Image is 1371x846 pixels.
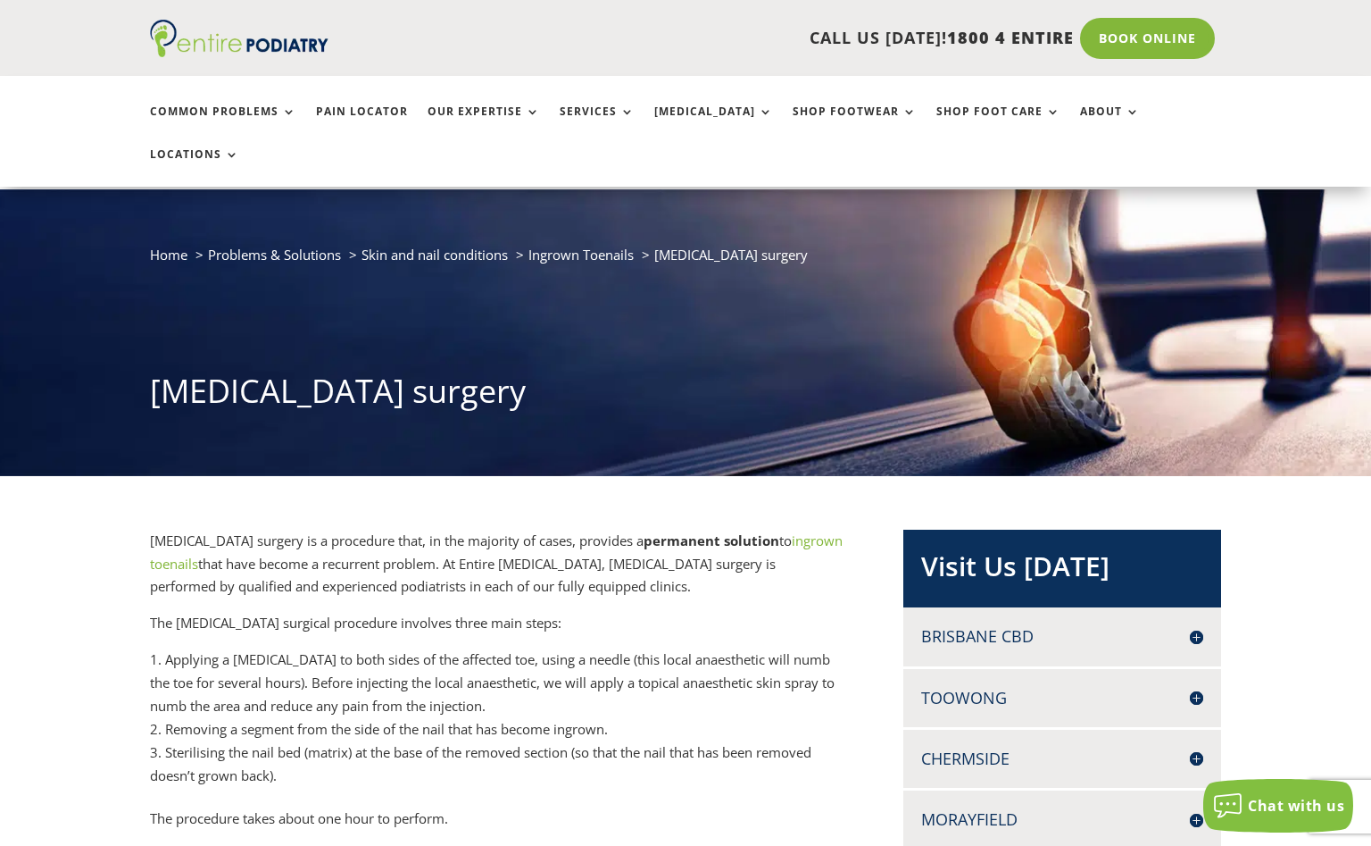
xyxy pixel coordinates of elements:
nav: breadcrumb [150,243,1221,280]
a: Skin and nail conditions [361,246,508,264]
h2: Visit Us [DATE] [921,548,1203,594]
a: Pain Locator [316,105,408,144]
a: Common Problems [150,105,296,144]
span: Chat with us [1248,796,1344,816]
a: Book Online [1080,18,1215,59]
a: Ingrown Toenails [528,246,634,264]
p: CALL US [DATE]! [397,27,1074,50]
li: Removing a segment from the side of the nail that has become ingrown. [150,717,844,741]
a: ingrown toenails [150,532,843,573]
button: Chat with us [1203,779,1353,833]
p: [MEDICAL_DATA] surgery is a procedure that, in the majority of cases, provides a to that have bec... [150,530,844,612]
span: 1800 4 ENTIRE [947,27,1074,48]
h4: Toowong [921,687,1203,709]
strong: permanent solution [644,532,779,549]
li: Applying a [MEDICAL_DATA] to both sides of the affected toe, using a needle (this local anaesthet... [150,648,844,717]
a: Shop Footwear [793,105,917,144]
li: Sterilising the nail bed (matrix) at the base of the removed section (so that the nail that has b... [150,741,844,787]
p: The [MEDICAL_DATA] surgical procedure involves three main steps: [150,612,844,649]
h4: Brisbane CBD [921,625,1203,648]
h4: Morayfield [921,808,1203,831]
a: About [1080,105,1140,144]
img: logo (1) [150,20,328,57]
a: [MEDICAL_DATA] [654,105,773,144]
span: [MEDICAL_DATA] surgery [654,246,808,264]
a: Problems & Solutions [208,246,341,264]
a: Shop Foot Care [936,105,1060,144]
a: Entire Podiatry [150,43,328,61]
a: Home [150,246,187,264]
a: Services [560,105,635,144]
a: Locations [150,148,239,187]
a: Our Expertise [428,105,540,144]
p: The procedure takes about one hour to perform. [150,808,844,844]
h1: [MEDICAL_DATA] surgery [150,369,1221,423]
h4: Chermside [921,748,1203,770]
